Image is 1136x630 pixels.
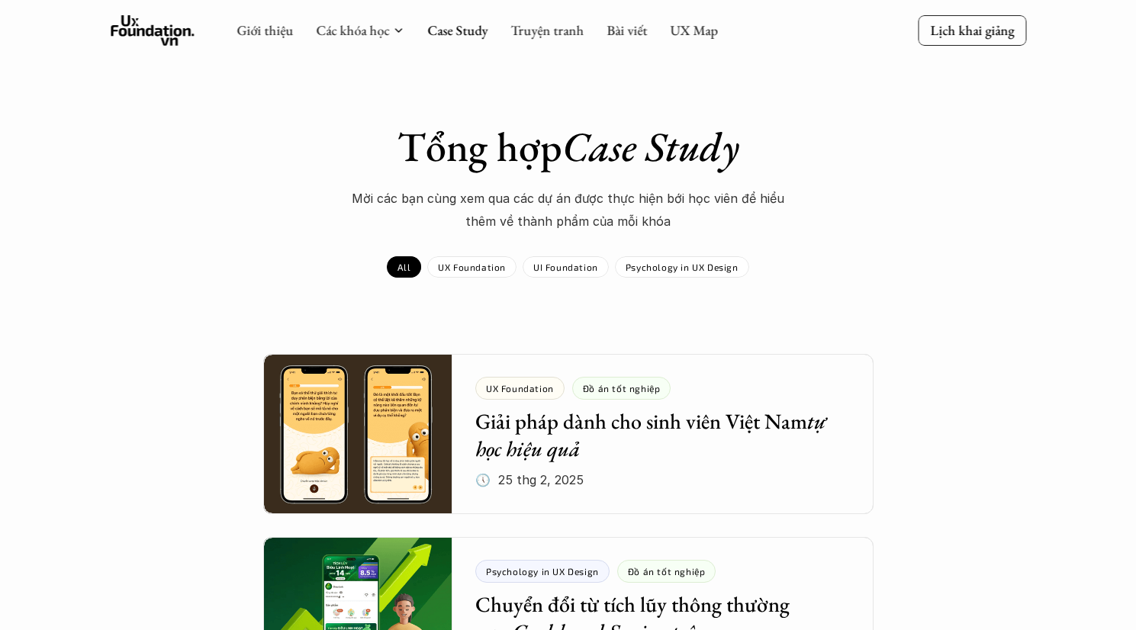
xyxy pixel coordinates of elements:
a: UX Map [670,21,718,39]
p: Mời các bạn cùng xem qua các dự án được thực hiện bới học viên để hiểu thêm về thành phẩm của mỗi... [340,187,797,233]
p: UX Foundation [438,262,506,272]
em: Case Study [562,120,739,173]
a: Psychology in UX Design [615,256,749,278]
a: UX Foundation [427,256,517,278]
a: UI Foundation [523,256,609,278]
a: Các khóa học [316,21,389,39]
a: Lịch khai giảng [918,15,1026,45]
a: Giới thiệu [237,21,293,39]
a: UX FoundationĐồ án tốt nghiệpGiải pháp dành cho sinh viên Việt Namtự học hiệu quả🕔 25 thg 2, 2025 [263,354,874,514]
p: UI Foundation [533,262,598,272]
p: Psychology in UX Design [626,262,739,272]
a: Truyện tranh [510,21,584,39]
h1: Tổng hợp [301,122,835,172]
p: Lịch khai giảng [930,21,1014,39]
a: Case Study [427,21,488,39]
p: All [397,262,410,272]
a: Bài viết [607,21,647,39]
